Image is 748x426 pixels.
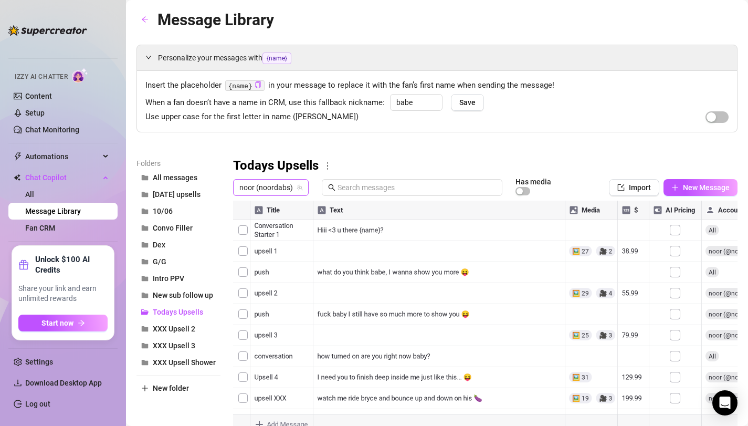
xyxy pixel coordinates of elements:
[18,284,108,304] span: Share your link and earn unlimited rewards
[153,291,213,299] span: New sub follow up
[141,241,149,248] span: folder
[25,169,100,186] span: Chat Copilot
[136,380,220,397] button: New folder
[153,308,203,316] span: Todays Upsells
[141,224,149,232] span: folder
[25,148,100,165] span: Automations
[141,174,149,181] span: folder
[617,184,625,191] span: import
[459,98,476,107] span: Save
[14,152,22,161] span: thunderbolt
[136,236,220,253] button: Dex
[141,258,149,265] span: folder
[136,354,220,371] button: XXX Upsell Shower
[136,220,220,236] button: Convo Filler
[158,52,729,64] span: Personalize your messages with
[72,68,88,83] img: AI Chatter
[145,97,385,109] span: When a fan doesn’t have a name in CRM, use this fallback nickname:
[153,274,184,283] span: Intro PPV
[262,53,291,64] span: {name}
[629,183,651,192] span: Import
[233,158,319,174] h3: Todays Upsells
[137,45,737,70] div: Personalize your messages with{name}
[78,319,85,327] span: arrow-right
[141,359,149,366] span: folder
[153,341,195,350] span: XXX Upsell 3
[136,169,220,186] button: All messages
[609,179,659,196] button: Import
[25,109,45,117] a: Setup
[157,7,274,32] article: Message Library
[136,304,220,320] button: Todays Upsells
[153,190,201,199] span: [DATE] upsells
[153,325,195,333] span: XXX Upsell 2
[136,158,220,169] article: Folders
[255,81,261,88] span: copy
[136,320,220,337] button: XXX Upsell 2
[225,80,265,91] code: {name}
[328,184,335,191] span: search
[683,183,730,192] span: New Message
[141,16,149,23] span: arrow-left
[323,161,332,171] span: more
[25,379,102,387] span: Download Desktop App
[239,180,302,195] span: noor (noordabs)
[18,315,108,331] button: Start nowarrow-right
[712,390,738,415] div: Open Intercom Messenger
[255,81,261,89] button: Click to Copy
[153,384,189,392] span: New folder
[14,174,20,181] img: Chat Copilot
[141,325,149,333] span: folder
[451,94,484,111] button: Save
[25,207,81,215] a: Message Library
[153,358,216,367] span: XXX Upsell Shower
[297,184,303,191] span: team
[153,257,166,266] span: G/G
[14,379,22,387] span: download
[136,337,220,354] button: XXX Upsell 3
[141,191,149,198] span: folder
[35,254,108,275] strong: Unlock $100 AI Credits
[136,186,220,203] button: [DATE] upsells
[25,358,53,366] a: Settings
[136,203,220,220] button: 10/06
[153,207,173,215] span: 10/06
[15,72,68,82] span: Izzy AI Chatter
[515,179,551,185] article: Has media
[141,385,149,392] span: plus
[663,179,738,196] button: New Message
[671,184,679,191] span: plus
[141,275,149,282] span: folder
[338,182,496,193] input: Search messages
[153,224,193,232] span: Convo Filler
[153,241,165,249] span: Dex
[8,25,87,36] img: logo-BBDzfeDw.svg
[153,173,197,182] span: All messages
[145,111,359,123] span: Use upper case for the first letter in name ([PERSON_NAME])
[145,54,152,60] span: expanded
[25,190,34,199] a: All
[141,308,149,316] span: folder-open
[141,207,149,215] span: folder
[136,253,220,270] button: G/G
[145,79,729,92] span: Insert the placeholder in your message to replace it with the fan’s first name when sending the m...
[25,126,79,134] a: Chat Monitoring
[25,224,55,232] a: Fan CRM
[141,292,149,299] span: folder
[141,342,149,349] span: folder
[136,270,220,287] button: Intro PPV
[18,259,29,270] span: gift
[136,287,220,304] button: New sub follow up
[25,400,50,408] a: Log out
[41,319,73,327] span: Start now
[25,92,52,100] a: Content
